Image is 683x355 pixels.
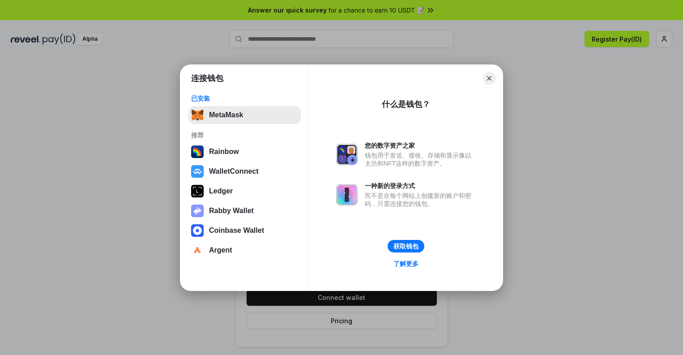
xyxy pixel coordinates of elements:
img: svg+xml,%3Csvg%20fill%3D%22none%22%20height%3D%2233%22%20viewBox%3D%220%200%2035%2033%22%20width%... [191,109,204,121]
div: 推荐 [191,131,298,139]
button: Rainbow [188,143,301,161]
button: WalletConnect [188,163,301,180]
button: MetaMask [188,106,301,124]
button: 获取钱包 [388,240,424,252]
a: 了解更多 [388,258,424,269]
img: svg+xml,%3Csvg%20xmlns%3D%22http%3A%2F%2Fwww.w3.org%2F2000%2Fsvg%22%20width%3D%2228%22%20height%3... [191,185,204,197]
button: Close [483,72,495,85]
div: Ledger [209,187,233,195]
div: 了解更多 [393,260,418,268]
div: Rabby Wallet [209,207,254,215]
img: svg+xml,%3Csvg%20xmlns%3D%22http%3A%2F%2Fwww.w3.org%2F2000%2Fsvg%22%20fill%3D%22none%22%20viewBox... [336,144,358,165]
button: Rabby Wallet [188,202,301,220]
div: Argent [209,246,232,254]
div: 一种新的登录方式 [365,182,476,190]
h1: 连接钱包 [191,73,223,84]
button: Coinbase Wallet [188,222,301,240]
button: Ledger [188,182,301,200]
div: Coinbase Wallet [209,227,264,235]
img: svg+xml,%3Csvg%20width%3D%2228%22%20height%3D%2228%22%20viewBox%3D%220%200%2028%2028%22%20fill%3D... [191,224,204,237]
div: Rainbow [209,148,239,156]
img: svg+xml,%3Csvg%20width%3D%2228%22%20height%3D%2228%22%20viewBox%3D%220%200%2028%2028%22%20fill%3D... [191,165,204,178]
div: 已安装 [191,94,298,103]
div: WalletConnect [209,167,259,175]
img: svg+xml,%3Csvg%20width%3D%2228%22%20height%3D%2228%22%20viewBox%3D%220%200%2028%2028%22%20fill%3D... [191,244,204,257]
div: 而不是在每个网站上创建新的账户和密码，只需连接您的钱包。 [365,192,476,208]
div: 什么是钱包？ [382,99,430,110]
div: MetaMask [209,111,243,119]
div: 获取钱包 [393,242,418,250]
div: 钱包用于发送、接收、存储和显示像以太坊和NFT这样的数字资产。 [365,151,476,167]
button: Argent [188,241,301,259]
img: svg+xml,%3Csvg%20width%3D%22120%22%20height%3D%22120%22%20viewBox%3D%220%200%20120%20120%22%20fil... [191,145,204,158]
div: 您的数字资产之家 [365,141,476,150]
img: svg+xml,%3Csvg%20xmlns%3D%22http%3A%2F%2Fwww.w3.org%2F2000%2Fsvg%22%20fill%3D%22none%22%20viewBox... [191,205,204,217]
img: svg+xml,%3Csvg%20xmlns%3D%22http%3A%2F%2Fwww.w3.org%2F2000%2Fsvg%22%20fill%3D%22none%22%20viewBox... [336,184,358,205]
